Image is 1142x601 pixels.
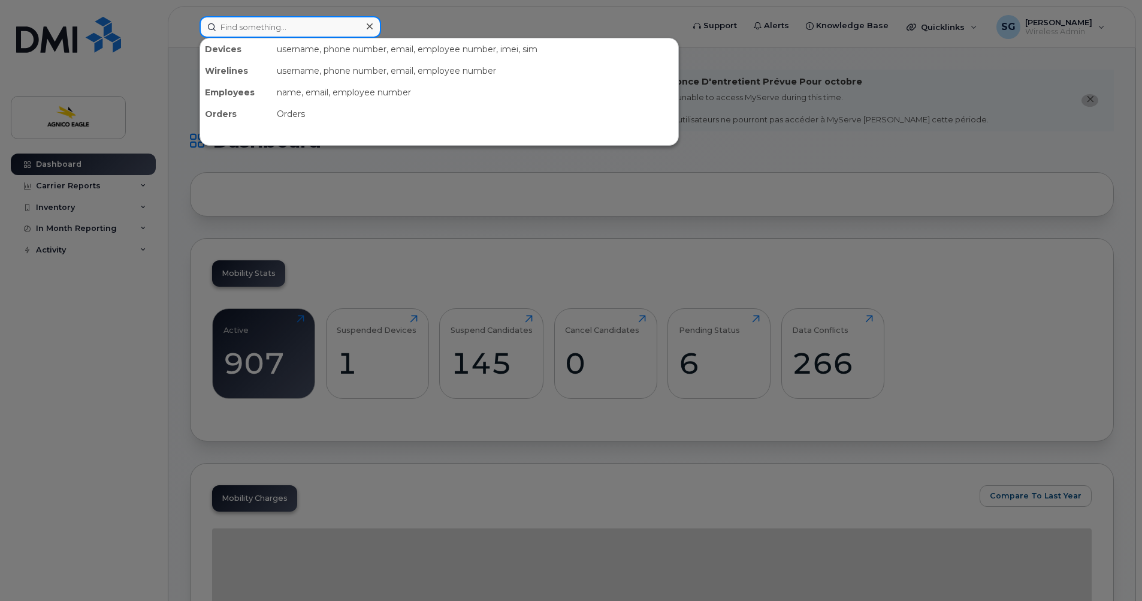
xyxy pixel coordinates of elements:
div: Devices [200,38,272,60]
div: Orders [200,103,272,125]
div: Wirelines [200,60,272,82]
div: Orders [272,103,678,125]
div: username, phone number, email, employee number, imei, sim [272,38,678,60]
div: name, email, employee number [272,82,678,103]
div: Employees [200,82,272,103]
div: username, phone number, email, employee number [272,60,678,82]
